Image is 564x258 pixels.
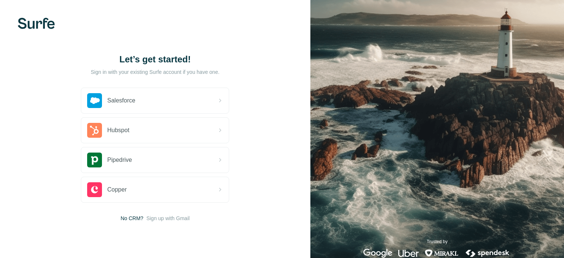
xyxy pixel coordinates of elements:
span: Pipedrive [107,156,132,164]
span: Hubspot [107,126,129,135]
img: pipedrive's logo [87,153,102,167]
img: uber's logo [398,249,419,258]
img: salesforce's logo [87,93,102,108]
img: spendesk's logo [465,249,511,258]
img: hubspot's logo [87,123,102,138]
p: Trusted by [427,238,448,245]
span: No CRM? [121,215,143,222]
button: Sign up with Gmail [146,215,190,222]
img: copper's logo [87,182,102,197]
img: google's logo [363,249,392,258]
p: Sign in with your existing Surfe account if you have one. [91,68,220,76]
h1: Let’s get started! [81,53,229,65]
span: Copper [107,185,126,194]
img: mirakl's logo [425,249,459,258]
img: Surfe's logo [18,18,55,29]
span: Salesforce [107,96,135,105]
